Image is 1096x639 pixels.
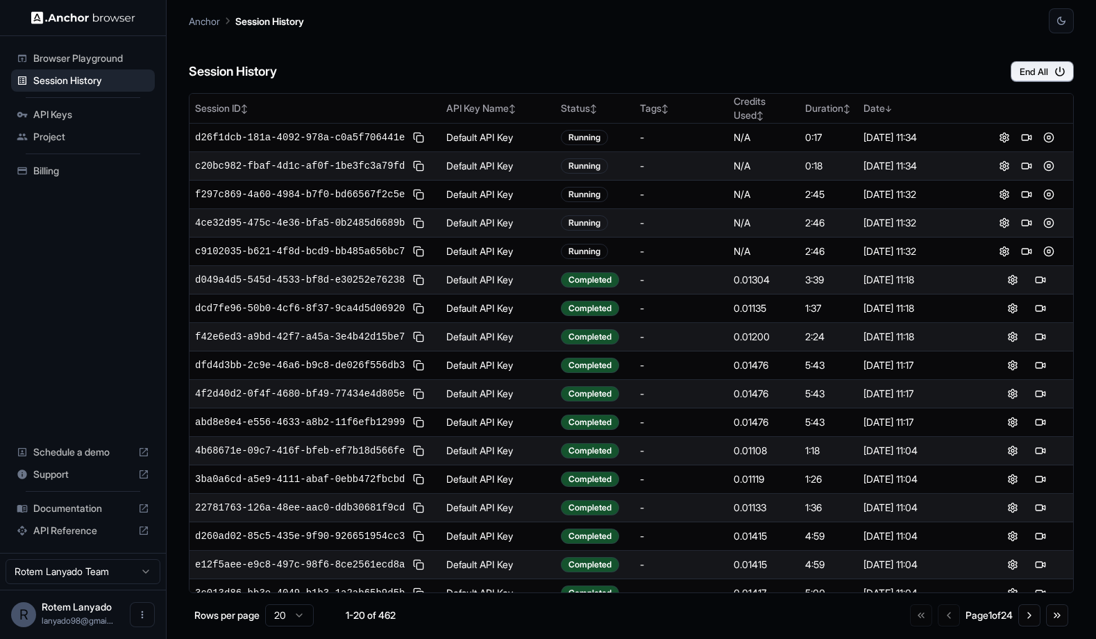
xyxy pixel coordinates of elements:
[441,494,555,522] td: Default API Key
[863,216,975,230] div: [DATE] 11:32
[863,444,975,458] div: [DATE] 11:04
[441,408,555,437] td: Default API Key
[446,101,550,115] div: API Key Name
[561,472,619,487] div: Completed
[734,558,794,572] div: 0.01415
[441,266,555,294] td: Default API Key
[640,188,722,201] div: -
[734,131,794,144] div: N/A
[640,444,722,458] div: -
[195,188,405,201] span: f297c869-4a60-4984-b7f0-bd66567f2c5e
[640,529,722,543] div: -
[33,74,149,88] span: Session History
[561,130,608,145] div: Running
[805,131,852,144] div: 0:17
[441,152,555,181] td: Default API Key
[195,131,405,144] span: d26f1dcb-181a-4092-978a-c0a5f706441e
[441,323,555,351] td: Default API Key
[734,472,794,486] div: 0.01119
[11,602,36,627] div: R
[885,103,892,114] span: ↓
[441,181,555,209] td: Default API Key
[805,586,852,600] div: 5:00
[11,520,155,542] div: API Reference
[734,387,794,401] div: 0.01476
[863,330,975,344] div: [DATE] 11:18
[11,441,155,463] div: Schedule a demo
[640,415,722,429] div: -
[441,124,555,152] td: Default API Key
[863,501,975,515] div: [DATE] 11:04
[33,130,149,144] span: Project
[441,579,555,608] td: Default API Key
[441,551,555,579] td: Default API Key
[195,358,405,372] span: dfd4d3bb-2c9e-46a6-b9c8-de026f556db3
[805,444,852,458] div: 1:18
[640,301,722,315] div: -
[805,501,852,515] div: 1:36
[966,608,1013,622] div: Page 1 of 24
[661,103,668,114] span: ↕
[561,329,619,345] div: Completed
[189,13,304,28] nav: breadcrumb
[561,586,619,601] div: Completed
[805,273,852,287] div: 3:39
[640,558,722,572] div: -
[863,159,975,173] div: [DATE] 11:34
[195,159,405,173] span: c20bc982-fbaf-4d1c-af0f-1be3fc3a79fd
[757,110,764,121] span: ↕
[509,103,516,114] span: ↕
[561,443,619,458] div: Completed
[561,187,608,202] div: Running
[561,557,619,572] div: Completed
[863,415,975,429] div: [DATE] 11:17
[561,358,619,373] div: Completed
[33,501,133,515] span: Documentation
[33,445,133,459] span: Schedule a demo
[805,529,852,543] div: 4:59
[195,301,405,315] span: dcd7fe96-50b0-4cf6-8f37-9ca4d5d06920
[195,273,405,287] span: d049a4d5-545d-4533-bf8d-e30252e76238
[863,529,975,543] div: [DATE] 11:04
[805,472,852,486] div: 1:26
[195,558,405,572] span: e12f5aee-e9c8-497c-98f6-8ce2561ecd8a
[734,501,794,515] div: 0.01133
[441,351,555,380] td: Default API Key
[734,188,794,201] div: N/A
[734,529,794,543] div: 0.01415
[189,14,220,28] p: Anchor
[561,272,619,288] div: Completed
[33,524,133,538] span: API Reference
[195,330,405,344] span: f42e6ed3-a9bd-42f7-a45a-3e4b42d15be7
[241,103,248,114] span: ↕
[130,602,155,627] button: Open menu
[195,472,405,486] span: 3ba0a6cd-a5e9-4111-abaf-0ebb472fbcbd
[1011,61,1074,82] button: End All
[805,330,852,344] div: 2:24
[11,47,155,69] div: Browser Playground
[561,158,608,174] div: Running
[805,387,852,401] div: 5:43
[734,330,794,344] div: 0.01200
[640,131,722,144] div: -
[235,14,304,28] p: Session History
[33,164,149,178] span: Billing
[805,415,852,429] div: 5:43
[805,558,852,572] div: 4:59
[734,159,794,173] div: N/A
[561,500,619,515] div: Completed
[561,386,619,401] div: Completed
[734,94,794,122] div: Credits Used
[805,101,852,115] div: Duration
[189,62,277,82] h6: Session History
[33,108,149,122] span: API Keys
[805,159,852,173] div: 0:18
[863,101,975,115] div: Date
[195,244,405,258] span: c9102035-b621-4f8d-bcd9-bb485a656bc7
[863,358,975,372] div: [DATE] 11:17
[863,273,975,287] div: [DATE] 11:18
[561,301,619,316] div: Completed
[843,103,850,114] span: ↕
[640,273,722,287] div: -
[734,273,794,287] div: 0.01304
